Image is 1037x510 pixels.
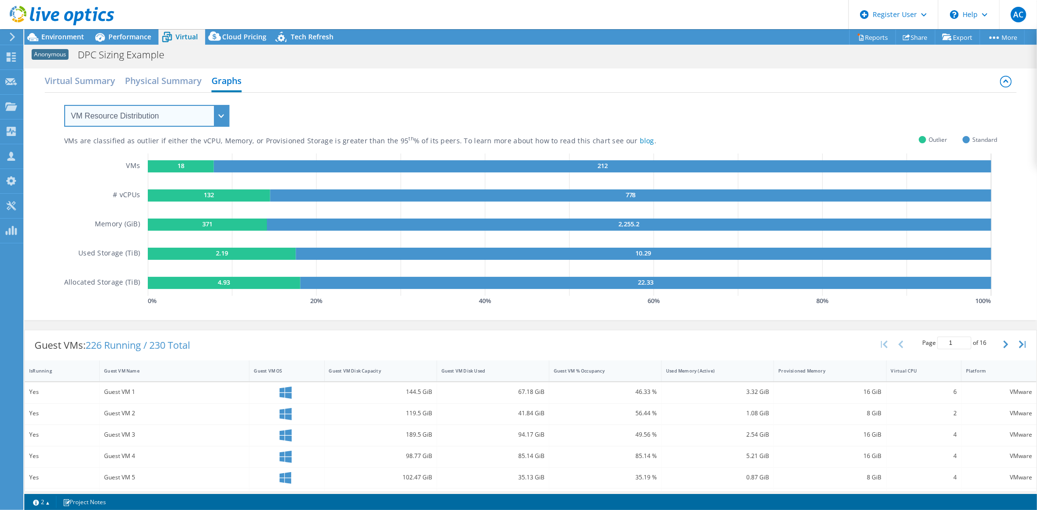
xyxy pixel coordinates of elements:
[254,368,308,374] div: Guest VM OS
[41,32,84,41] span: Environment
[329,408,432,419] div: 119.5 GiB
[1011,7,1026,22] span: AC
[972,134,997,145] span: Standard
[204,190,214,199] text: 132
[26,496,56,508] a: 2
[216,249,228,257] text: 2.19
[966,368,1020,374] div: Platform
[929,134,947,145] span: Outlier
[554,451,657,461] div: 85.14 %
[891,408,957,419] div: 2
[966,472,1032,483] div: VMware
[202,220,212,228] text: 371
[980,30,1025,45] a: More
[104,429,245,440] div: Guest VM 3
[640,136,654,145] a: blog
[329,472,432,483] div: 102.47 GiB
[980,339,986,347] span: 16
[29,472,95,483] div: Yes
[104,451,245,461] div: Guest VM 4
[891,472,957,483] div: 4
[329,387,432,397] div: 144.5 GiB
[598,161,608,170] text: 212
[148,296,157,305] text: 0 %
[891,429,957,440] div: 4
[311,296,323,305] text: 20 %
[554,387,657,397] div: 46.33 %
[950,10,959,19] svg: \n
[966,451,1032,461] div: VMware
[976,296,991,305] text: 100 %
[441,451,545,461] div: 85.14 GiB
[891,368,945,374] div: Virtual CPU
[78,248,140,260] h5: Used Storage (TiB)
[636,249,651,257] text: 10.29
[125,71,202,90] h2: Physical Summary
[922,337,986,349] span: Page of
[291,32,334,41] span: Tech Refresh
[666,408,769,419] div: 1.08 GiB
[554,408,657,419] div: 56.44 %
[25,330,200,360] div: Guest VMs:
[104,408,245,419] div: Guest VM 2
[64,136,705,146] div: VMs are classified as outlier if either the vCPU, Memory, or Provisioned Storage is greater than ...
[778,387,881,397] div: 16 GiB
[104,472,245,483] div: Guest VM 5
[619,220,640,228] text: 2,255.2
[441,368,533,374] div: Guest VM Disk Used
[817,296,829,305] text: 80 %
[966,429,1032,440] div: VMware
[32,49,69,60] span: Anonymous
[73,50,179,60] h1: DPC Sizing Example
[126,160,140,172] h5: VMs
[966,387,1032,397] div: VMware
[29,387,95,397] div: Yes
[666,429,769,440] div: 2.54 GiB
[937,337,971,349] input: jump to page
[441,387,545,397] div: 67.18 GiB
[891,387,957,397] div: 6
[409,135,414,142] sup: th
[29,451,95,461] div: Yes
[211,71,242,92] h2: Graphs
[966,408,1032,419] div: VMware
[648,296,660,305] text: 60 %
[86,339,190,352] span: 226 Running / 230 Total
[176,32,198,41] span: Virtual
[554,368,645,374] div: Guest VM % Occupancy
[45,71,115,90] h2: Virtual Summary
[177,161,184,170] text: 18
[64,277,140,289] h5: Allocated Storage (TiB)
[148,296,997,306] svg: GaugeChartPercentageAxisTexta
[441,472,545,483] div: 35.13 GiB
[896,30,935,45] a: Share
[441,429,545,440] div: 94.17 GiB
[666,368,757,374] div: Used Memory (Active)
[778,472,881,483] div: 8 GiB
[666,387,769,397] div: 3.32 GiB
[29,368,83,374] div: IsRunning
[56,496,113,508] a: Project Notes
[554,472,657,483] div: 35.19 %
[108,32,151,41] span: Performance
[222,32,266,41] span: Cloud Pricing
[113,189,140,202] h5: # vCPUs
[329,451,432,461] div: 98.77 GiB
[666,451,769,461] div: 5.21 GiB
[29,408,95,419] div: Yes
[104,368,233,374] div: Guest VM Name
[935,30,980,45] a: Export
[849,30,896,45] a: Reports
[29,429,95,440] div: Yes
[329,429,432,440] div: 189.5 GiB
[626,190,636,199] text: 778
[329,368,421,374] div: Guest VM Disk Capacity
[441,408,545,419] div: 41.84 GiB
[778,429,881,440] div: 16 GiB
[778,451,881,461] div: 16 GiB
[778,408,881,419] div: 8 GiB
[104,387,245,397] div: Guest VM 1
[218,278,230,287] text: 4.93
[554,429,657,440] div: 49.56 %
[891,451,957,461] div: 4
